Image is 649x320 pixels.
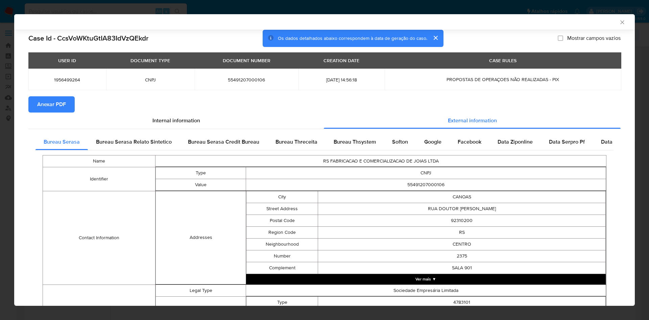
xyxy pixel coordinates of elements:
[14,14,635,306] div: closure-recommendation-modal
[246,285,606,296] td: Sociedade Empresária Limitada
[37,77,98,83] span: 1956499264
[334,138,376,146] span: Bureau Thsystem
[318,238,606,250] td: CENTRO
[307,77,377,83] span: [DATE] 14:56:18
[28,34,148,43] h2: Case Id - CcsVoWKtuGtIA83IdVzQEkdr
[246,250,318,262] td: Number
[156,285,246,296] td: Legal Type
[188,138,259,146] span: Bureau Serasa Credit Bureau
[156,191,246,284] td: Addresses
[43,155,155,167] td: Name
[424,138,441,146] span: Google
[447,76,559,83] span: PROPOSTAS DE OPERAÇOES NÃO REALIZADAS - PIX
[246,226,318,238] td: Region Code
[567,35,621,42] span: Mostrar campos vazios
[319,55,363,66] div: CREATION DATE
[155,155,606,167] td: RS FABRICACAO E COMERCIALIZACAO DE JOIAS LTDA
[28,113,621,129] div: Detailed info
[219,55,274,66] div: DOCUMENT NUMBER
[498,138,533,146] span: Data Ziponline
[458,138,481,146] span: Facebook
[203,77,290,83] span: 55491207000106
[43,167,155,191] td: Identifier
[318,262,606,274] td: SALA 901
[549,138,585,146] span: Data Serpro Pf
[35,134,614,150] div: Detailed external info
[246,262,318,274] td: Complement
[619,19,625,25] button: Fechar a janela
[44,138,80,146] span: Bureau Serasa
[448,117,497,124] span: External information
[54,55,80,66] div: USER ID
[246,238,318,250] td: Neighbourhood
[318,296,606,308] td: 4783101
[246,167,606,179] td: CNPJ
[246,215,318,226] td: Postal Code
[96,138,172,146] span: Bureau Serasa Relato Sintetico
[43,191,155,285] td: Contact Information
[246,179,606,191] td: 55491207000106
[601,138,636,146] span: Data Serpro Pj
[28,96,75,113] button: Anexar PDF
[126,55,174,66] div: DOCUMENT TYPE
[246,274,606,284] button: Expand array
[152,117,200,124] span: Internal information
[37,97,66,112] span: Anexar PDF
[275,138,317,146] span: Bureau Threceita
[427,30,443,46] button: cerrar
[156,167,246,179] td: Type
[392,138,408,146] span: Softon
[318,226,606,238] td: RS
[246,203,318,215] td: Street Address
[246,296,318,308] td: Type
[156,179,246,191] td: Value
[318,191,606,203] td: CANOAS
[318,215,606,226] td: 92310200
[318,203,606,215] td: RUA DOUTOR [PERSON_NAME]
[485,55,521,66] div: CASE RULES
[318,250,606,262] td: 2375
[278,35,427,42] span: Os dados detalhados abaixo correspondem à data de geração do caso.
[246,191,318,203] td: City
[114,77,187,83] span: CNPJ
[558,35,563,41] input: Mostrar campos vazios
